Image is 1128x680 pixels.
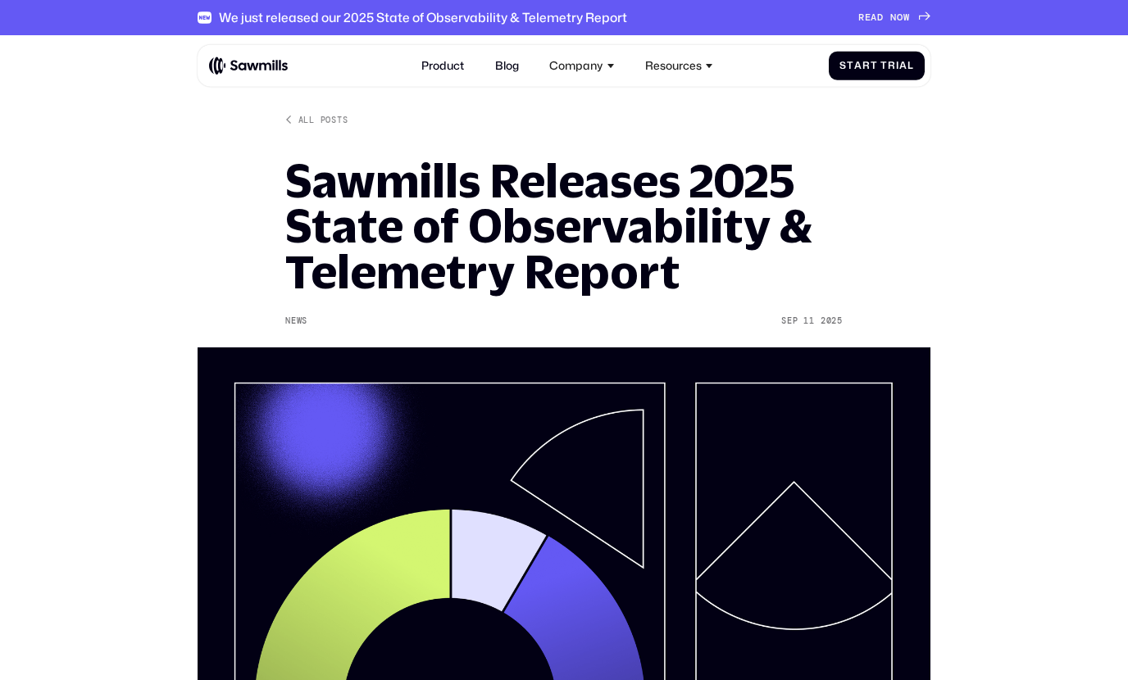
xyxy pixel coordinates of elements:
[865,11,871,23] span: E
[486,51,527,81] a: Blog
[549,59,603,73] div: Company
[829,52,926,80] a: StartTrial
[880,60,888,71] span: T
[541,51,622,81] div: Company
[907,60,914,71] span: l
[877,11,884,23] span: D
[871,11,877,23] span: A
[412,51,472,81] a: Product
[897,11,903,23] span: O
[896,60,899,71] span: i
[636,51,721,81] div: Resources
[645,59,702,73] div: Resources
[781,316,798,326] div: Sep
[285,158,842,295] h1: Sawmills Releases 2025 State of Observability & Telemetry Report
[903,11,910,23] span: W
[219,10,627,25] div: We just released our 2025 State of Observability & Telemetry Report
[298,114,348,125] div: All posts
[899,60,907,71] span: a
[854,60,862,71] span: a
[862,60,871,71] span: r
[847,60,854,71] span: t
[858,11,865,23] span: R
[871,60,878,71] span: t
[285,316,307,326] div: News
[888,60,896,71] span: r
[803,316,814,326] div: 11
[285,114,348,125] a: All posts
[821,316,843,326] div: 2025
[890,11,897,23] span: N
[839,60,847,71] span: S
[858,11,931,23] a: READNOW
